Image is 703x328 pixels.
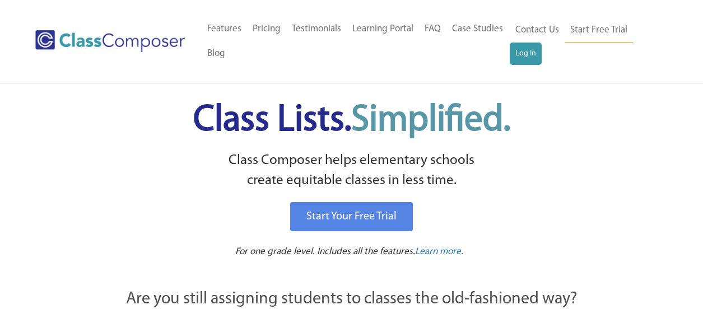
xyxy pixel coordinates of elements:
[202,41,231,66] a: Blog
[565,18,633,43] a: Start Free Trial
[306,211,397,222] span: Start Your Free Trial
[64,151,639,191] p: Class Composer helps elementary schools create equitable classes in less time.
[510,18,659,65] nav: Header Menu
[66,287,637,312] p: Are you still assigning students to classes the old-fashioned way?
[351,102,510,139] span: Simplified.
[247,17,286,41] a: Pricing
[202,17,510,66] nav: Header Menu
[347,17,419,41] a: Learning Portal
[446,17,509,41] a: Case Studies
[290,202,413,231] a: Start Your Free Trial
[510,18,565,43] a: Contact Us
[286,17,347,41] a: Testimonials
[415,245,463,259] a: Learn more.
[510,43,542,65] a: Log In
[235,247,415,256] span: For one grade level. Includes all the features.
[35,30,185,52] img: Class Composer
[415,247,463,256] span: Learn more.
[419,17,446,41] a: FAQ
[202,17,247,41] a: Features
[193,102,510,139] span: Class Lists.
